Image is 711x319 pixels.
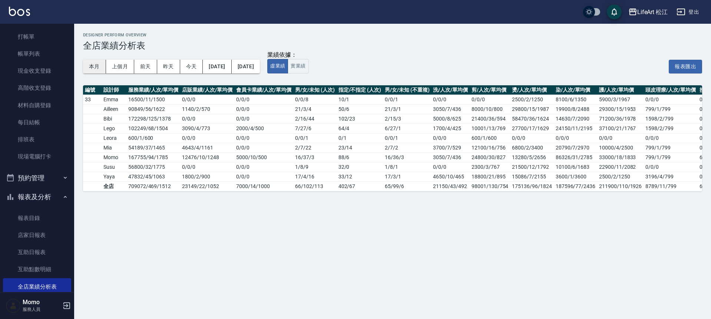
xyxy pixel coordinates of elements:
td: 3090 / 4 / 773 [180,124,234,133]
td: 0 / 0 / 0 [234,162,293,172]
td: Momo [102,152,126,162]
h5: Momo [23,299,60,306]
button: [DATE] [203,60,231,73]
button: 報表及分析 [3,187,71,207]
td: 17 / 4 / 16 [293,172,336,181]
td: 16 / 37 / 3 [293,152,336,162]
td: 0/0/0 [510,133,553,143]
td: 102 / 23 [337,114,383,124]
td: 8789/11/799 [644,181,697,191]
button: 登出 [674,5,702,19]
a: 互助日報表 [3,244,71,261]
td: 71200/36/1978 [597,114,644,124]
img: Person [6,298,21,313]
p: 服務人員 [23,306,60,313]
td: 0/0/0 [431,162,470,172]
td: 58470/36/1624 [510,114,553,124]
td: 32 / 0 [337,162,383,172]
td: 2500/2/1250 [510,95,553,104]
td: 17 / 3 / 1 [383,172,431,181]
td: 172298 / 125 / 1378 [126,114,180,124]
td: 3196/4/799 [644,172,697,181]
a: 材料自購登錄 [3,97,71,114]
td: 24150/11/2195 [554,124,597,133]
td: 全店 [102,181,126,191]
td: 33 / 12 [337,172,383,181]
td: 20790/7/2970 [554,143,597,152]
td: 8100/6/1350 [554,95,597,104]
td: 10100/6/1683 [554,162,597,172]
td: 21150/43/492 [431,181,470,191]
td: 1 / 8 / 9 [293,162,336,172]
td: Emma [102,95,126,104]
td: 402 / 67 [337,181,383,191]
th: 店販業績/人次/單均價 [180,85,234,95]
td: 167755 / 94 / 1785 [126,152,180,162]
td: 600/1/600 [470,133,510,143]
a: 排班表 [3,131,71,148]
td: 21400/36/594 [470,114,510,124]
td: 0/0/0 [431,95,470,104]
td: 1140 / 2 / 570 [180,104,234,114]
button: 今天 [180,60,203,73]
td: Bibi [102,114,126,124]
td: 0/0/0 [644,162,697,172]
td: 0 / 0 / 1 [383,133,431,143]
th: 護/人次/單均價 [597,85,644,95]
td: 5900/3/1967 [597,95,644,104]
td: Susu [102,162,126,172]
td: 7000 / 14 / 1000 [234,181,293,191]
td: 2300/3/767 [470,162,510,172]
td: 1700/4/425 [431,124,470,133]
td: 21 / 3 / 1 [383,104,431,114]
td: 0 / 1 [337,133,383,143]
button: 上個月 [106,60,134,73]
td: 29800/15/1987 [510,104,553,114]
th: 服務業績/人次/單均價 [126,85,180,95]
button: [DATE] [232,60,260,73]
th: 會員卡業績/人次/單均價 [234,85,293,95]
td: 102249 / 68 / 1504 [126,124,180,133]
td: 88 / 6 [337,152,383,162]
a: 打帳單 [3,28,71,45]
td: 175136/96/1824 [510,181,553,191]
td: 0 / 0 / 0 [234,143,293,152]
td: 14630/7/2090 [554,114,597,124]
button: 昨天 [157,60,180,73]
td: 0/0/0 [644,133,697,143]
td: 13280/5/2656 [510,152,553,162]
td: 3050/7/436 [431,152,470,162]
td: 0 / 0 / 0 [180,114,234,124]
td: 33000/18/1833 [597,152,644,162]
td: 15086/7/2155 [510,172,553,181]
td: 0/0/0 [554,133,597,143]
th: 男/女/未知 (人次) [293,85,336,95]
td: Leora [102,133,126,143]
td: Ailleen [102,104,126,114]
td: 0 / 0 / 0 [234,104,293,114]
td: 18800/21/895 [470,172,510,181]
td: 2 / 7 / 2 [383,143,431,152]
td: 2 / 16 / 44 [293,114,336,124]
button: 預約管理 [3,168,71,188]
td: 56800 / 32 / 1775 [126,162,180,172]
td: 187596/77/2436 [554,181,597,191]
td: 799/1/799 [644,152,697,162]
td: 4650/10/465 [431,172,470,181]
td: 10001/13/769 [470,124,510,133]
td: 21 / 3 / 4 [293,104,336,114]
td: 33 [83,95,102,104]
th: 洗/人次/單均價 [431,85,470,95]
td: 65 / 99 / 6 [383,181,431,191]
td: 3050/7/436 [431,104,470,114]
td: Yaya [102,172,126,181]
td: 5000 / 10 / 500 [234,152,293,162]
td: 5000/8/625 [431,114,470,124]
a: 帳單列表 [3,45,71,62]
button: 虛業績 [267,59,288,73]
td: 1598/2/799 [644,124,697,133]
div: LifeArt 松江 [637,7,668,17]
td: 0 / 0 / 1 [383,95,431,104]
td: 0 / 0 / 8 [293,95,336,104]
td: 90849 / 56 / 1622 [126,104,180,114]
